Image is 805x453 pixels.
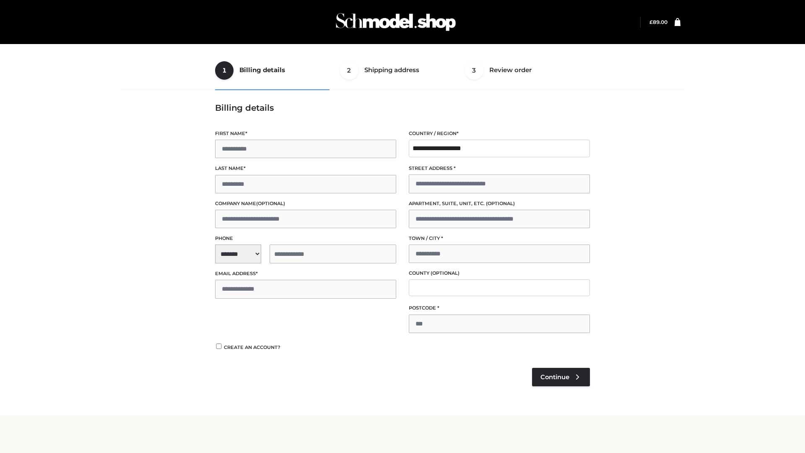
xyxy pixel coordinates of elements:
[431,270,460,276] span: (optional)
[649,19,667,25] a: £89.00
[649,19,653,25] span: £
[256,200,285,206] span: (optional)
[215,103,590,113] h3: Billing details
[409,164,590,172] label: Street address
[649,19,667,25] bdi: 89.00
[409,130,590,138] label: Country / Region
[224,344,280,350] span: Create an account?
[215,164,396,172] label: Last name
[215,130,396,138] label: First name
[215,234,396,242] label: Phone
[409,200,590,208] label: Apartment, suite, unit, etc.
[409,304,590,312] label: Postcode
[215,344,223,349] input: Create an account?
[215,270,396,278] label: Email address
[409,269,590,277] label: County
[532,368,590,386] a: Continue
[215,200,396,208] label: Company name
[333,5,459,39] img: Schmodel Admin 964
[486,200,515,206] span: (optional)
[540,373,569,381] span: Continue
[409,234,590,242] label: Town / City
